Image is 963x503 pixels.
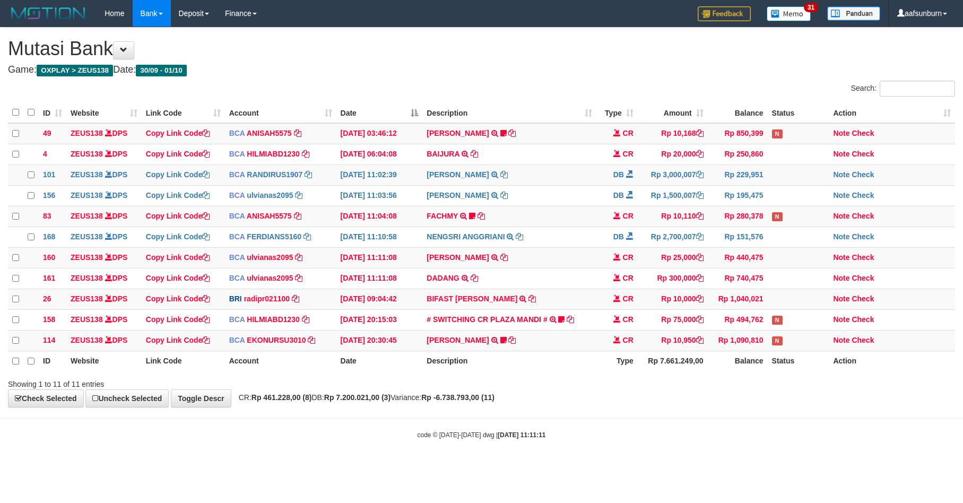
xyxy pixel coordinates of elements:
[708,185,768,206] td: Rp 195,475
[638,268,708,289] td: Rp 300,000
[772,129,783,138] span: Has Note
[638,164,708,185] td: Rp 3,000,007
[623,212,634,220] span: CR
[852,274,874,282] a: Check
[37,65,113,76] span: OXPLAY > ZEUS138
[852,315,874,324] a: Check
[772,316,783,325] span: Has Note
[500,253,508,262] a: Copy NURBAI HAKIKI to clipboard
[71,212,103,220] a: ZEUS138
[136,65,187,76] span: 30/09 - 01/10
[638,102,708,123] th: Amount: activate to sort column ascending
[696,253,704,262] a: Copy Rp 25,000 to clipboard
[71,315,103,324] a: ZEUS138
[623,294,634,303] span: CR
[305,170,312,179] a: Copy RANDIRUS1907 to clipboard
[516,232,523,241] a: Copy NENGSRI ANGGRIANI to clipboard
[8,5,89,21] img: MOTION_logo.png
[39,102,66,123] th: ID: activate to sort column ascending
[336,351,423,371] th: Date
[708,164,768,185] td: Rp 229,951
[302,150,309,158] a: Copy HILMIABD1230 to clipboard
[696,336,704,344] a: Copy Rp 10,950 to clipboard
[852,150,874,158] a: Check
[247,170,302,179] a: RANDIRUS1907
[43,253,55,262] span: 160
[623,150,634,158] span: CR
[146,336,210,344] a: Copy Link Code
[638,330,708,351] td: Rp 10,950
[225,102,336,123] th: Account: activate to sort column ascending
[427,274,459,282] a: DADANG
[471,274,478,282] a: Copy DADANG to clipboard
[422,351,596,371] th: Description
[422,102,596,123] th: Description: activate to sort column ascending
[852,294,874,303] a: Check
[229,274,245,282] span: BCA
[471,150,478,158] a: Copy BAIJURA to clipboard
[772,212,783,221] span: Has Note
[171,389,231,407] a: Toggle Descr
[66,102,142,123] th: Website: activate to sort column ascending
[71,191,103,200] a: ZEUS138
[43,170,55,179] span: 101
[852,191,874,200] a: Check
[229,232,245,241] span: BCA
[247,315,300,324] a: HILMIABD1230
[8,389,84,407] a: Check Selected
[708,247,768,268] td: Rp 440,475
[852,253,874,262] a: Check
[852,129,874,137] a: Check
[696,274,704,282] a: Copy Rp 300,000 to clipboard
[43,129,51,137] span: 49
[225,351,336,371] th: Account
[427,170,489,179] a: [PERSON_NAME]
[638,289,708,309] td: Rp 10,000
[142,102,225,123] th: Link Code: activate to sort column ascending
[294,212,301,220] a: Copy ANISAH5575 to clipboard
[244,294,290,303] a: radipr021100
[146,129,210,137] a: Copy Link Code
[39,351,66,371] th: ID
[708,206,768,227] td: Rp 280,378
[71,170,103,179] a: ZEUS138
[708,351,768,371] th: Balance
[66,268,142,289] td: DPS
[247,129,292,137] a: ANISAH5575
[71,150,103,158] a: ZEUS138
[708,102,768,123] th: Balance
[696,212,704,220] a: Copy Rp 10,110 to clipboard
[66,309,142,330] td: DPS
[833,253,849,262] a: Note
[336,268,423,289] td: [DATE] 11:11:08
[43,232,55,241] span: 168
[71,253,103,262] a: ZEUS138
[880,81,955,97] input: Search:
[427,212,458,220] a: FACHMY
[66,185,142,206] td: DPS
[708,227,768,247] td: Rp 151,576
[146,274,210,282] a: Copy Link Code
[66,123,142,144] td: DPS
[708,289,768,309] td: Rp 1,040,021
[295,191,302,200] a: Copy ulvianas2095 to clipboard
[336,206,423,227] td: [DATE] 11:04:08
[696,294,704,303] a: Copy Rp 10,000 to clipboard
[508,129,516,137] a: Copy INA PAUJANAH to clipboard
[146,170,210,179] a: Copy Link Code
[303,232,311,241] a: Copy FERDIANS5160 to clipboard
[696,315,704,324] a: Copy Rp 75,000 to clipboard
[247,212,292,220] a: ANISAH5575
[772,336,783,345] span: Has Note
[66,351,142,371] th: Website
[146,191,210,200] a: Copy Link Code
[833,336,849,344] a: Note
[229,191,245,200] span: BCA
[302,315,309,324] a: Copy HILMIABD1230 to clipboard
[43,150,47,158] span: 4
[66,247,142,268] td: DPS
[247,150,300,158] a: HILMIABD1230
[295,274,302,282] a: Copy ulvianas2095 to clipboard
[767,6,811,21] img: Button%20Memo.svg
[638,206,708,227] td: Rp 10,110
